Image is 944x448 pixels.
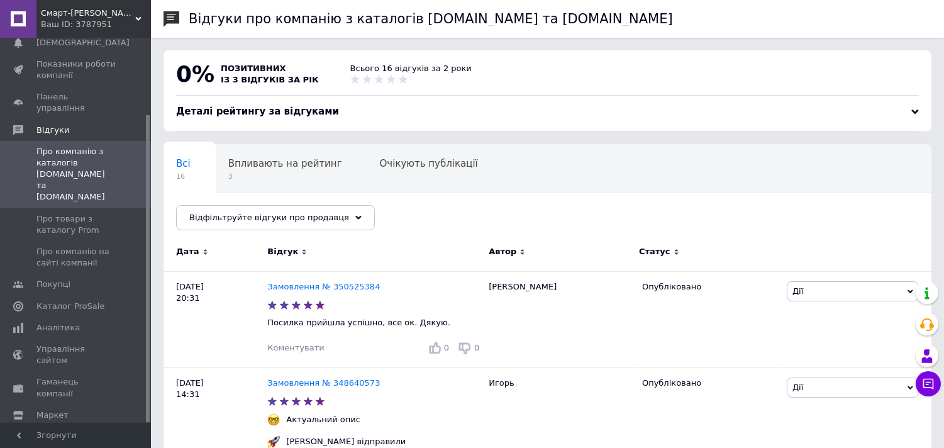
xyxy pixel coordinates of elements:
[36,125,69,136] span: Відгуки
[36,213,116,236] span: Про товари з каталогу Prom
[36,91,116,114] span: Панель управління
[642,281,777,293] div: Опубліковано
[639,246,670,257] span: Статус
[36,376,116,399] span: Гаманець компанії
[189,213,349,222] span: Відфільтруйте відгуки про продавця
[916,371,941,396] button: Чат з покупцем
[36,146,116,203] span: Про компанію з каталогів [DOMAIN_NAME] та [DOMAIN_NAME]
[267,378,380,388] a: Замовлення № 348640573
[36,37,130,48] span: [DEMOGRAPHIC_DATA]
[283,414,364,425] div: Актуальний опис
[267,343,324,352] span: Коментувати
[176,105,919,118] div: Деталі рейтингу за відгуками
[482,271,636,367] div: [PERSON_NAME]
[380,158,478,169] span: Очікують публікації
[36,279,70,290] span: Покупці
[36,301,104,312] span: Каталог ProSale
[267,317,482,328] p: Посилка прийшла успішно, все ок. Дякую.
[267,246,298,257] span: Відгук
[36,59,116,81] span: Показники роботи компанії
[176,106,339,117] span: Деталі рейтингу за відгуками
[267,342,324,354] div: Коментувати
[41,19,151,30] div: Ваш ID: 3787951
[176,158,191,169] span: Всі
[350,63,472,74] div: Всього 16 відгуків за 2 роки
[189,11,673,26] h1: Відгуки про компанію з каталогів [DOMAIN_NAME] та [DOMAIN_NAME]
[36,410,69,421] span: Маркет
[164,193,329,240] div: Опубліковані без коментаря
[474,343,479,352] span: 0
[444,343,449,352] span: 0
[228,172,342,181] span: 3
[642,378,777,389] div: Опубліковано
[176,206,304,217] span: Опубліковані без комен...
[221,75,319,84] span: із 3 відгуків за рік
[176,246,199,257] span: Дата
[267,282,380,291] a: Замовлення № 350525384
[36,246,116,269] span: Про компанію на сайті компанії
[283,436,409,447] div: [PERSON_NAME] відправили
[792,286,803,296] span: Дії
[221,64,286,73] span: позитивних
[164,271,267,367] div: [DATE] 20:31
[176,172,191,181] span: 16
[489,246,516,257] span: Автор
[176,61,214,87] span: 0%
[41,8,135,19] span: Смарт-К
[267,413,280,426] img: :nerd_face:
[267,435,280,448] img: :rocket:
[36,322,80,333] span: Аналітика
[36,344,116,366] span: Управління сайтом
[228,158,342,169] span: Впливають на рейтинг
[792,383,803,392] span: Дії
